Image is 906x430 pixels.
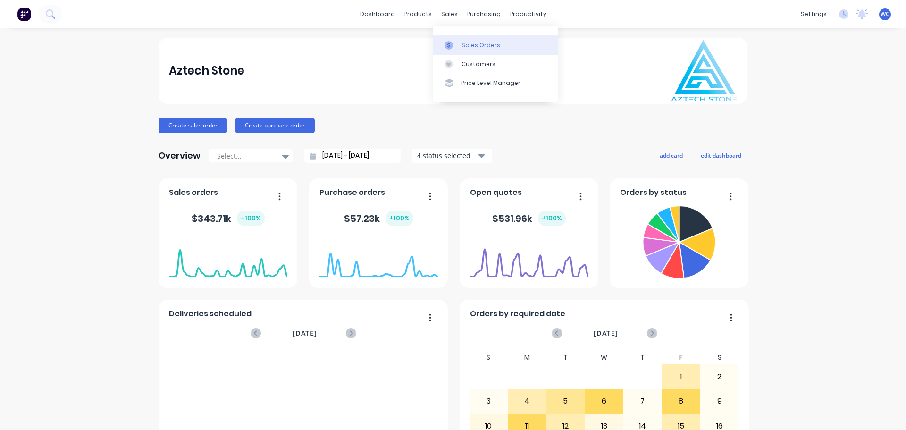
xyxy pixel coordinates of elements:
div: $ 531.96k [492,211,566,226]
div: 4 [508,389,546,413]
div: W [585,351,623,364]
span: [DATE] [293,328,317,338]
div: Aztech Stone [169,61,244,80]
a: dashboard [355,7,400,21]
div: Customers [461,60,495,68]
span: WC [881,10,889,18]
button: Create purchase order [235,118,315,133]
div: 6 [585,389,623,413]
div: M [508,351,546,364]
span: Orders by status [620,187,687,198]
a: Sales Orders [433,35,558,54]
div: S [700,351,739,364]
div: 5 [547,389,585,413]
button: 4 status selected [412,149,492,163]
span: [DATE] [594,328,618,338]
div: $ 57.23k [344,211,413,226]
div: T [546,351,585,364]
span: Deliveries scheduled [169,308,252,320]
img: Factory [17,7,31,21]
span: Purchase orders [319,187,385,198]
span: Orders by required date [470,308,565,320]
a: Price Level Manager [433,74,558,93]
div: 2 [701,365,738,388]
div: + 100 % [237,211,265,226]
div: purchasing [462,7,505,21]
div: Sales Orders [461,41,500,50]
div: 7 [624,389,662,413]
img: Aztech Stone [671,40,737,101]
div: 8 [662,389,700,413]
div: Price Level Manager [461,79,520,87]
div: 4 status selected [417,151,477,160]
div: productivity [505,7,551,21]
div: settings [796,7,831,21]
div: + 100 % [386,211,413,226]
div: + 100 % [538,211,566,226]
div: sales [436,7,462,21]
div: T [623,351,662,364]
button: Create sales order [159,118,227,133]
button: edit dashboard [695,149,747,161]
span: Sales orders [169,187,218,198]
div: products [400,7,436,21]
div: 1 [662,365,700,388]
div: S [470,351,508,364]
span: Open quotes [470,187,522,198]
div: 3 [470,389,508,413]
button: add card [654,149,689,161]
div: $ 343.71k [192,211,265,226]
div: 9 [701,389,738,413]
div: Overview [159,146,201,165]
div: F [662,351,700,364]
a: Customers [433,55,558,74]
